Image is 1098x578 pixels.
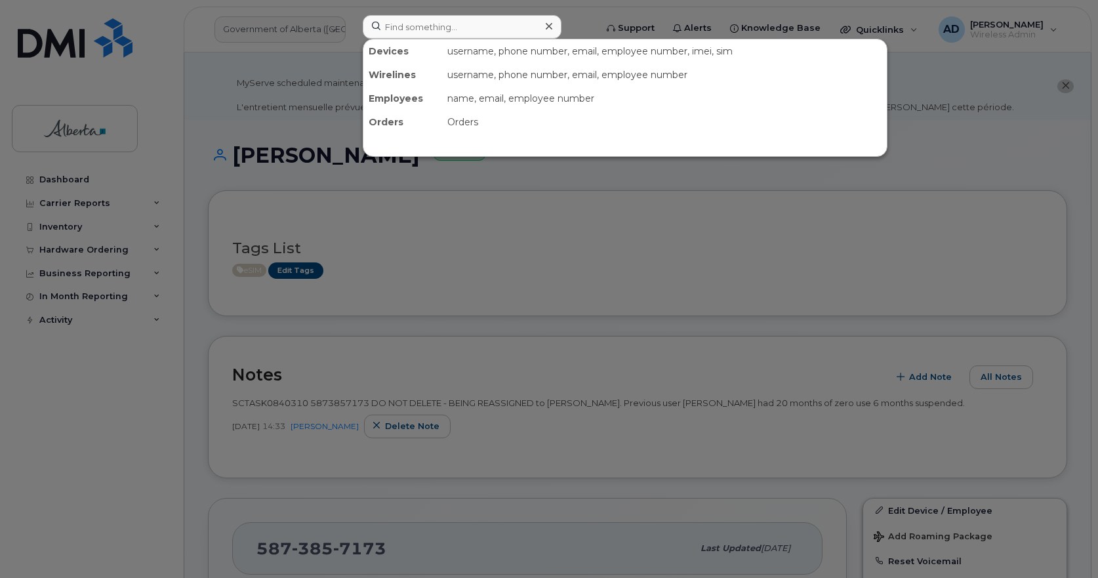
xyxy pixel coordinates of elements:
[363,87,442,110] div: Employees
[442,110,887,134] div: Orders
[363,63,442,87] div: Wirelines
[363,110,442,134] div: Orders
[442,87,887,110] div: name, email, employee number
[442,63,887,87] div: username, phone number, email, employee number
[363,39,442,63] div: Devices
[442,39,887,63] div: username, phone number, email, employee number, imei, sim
